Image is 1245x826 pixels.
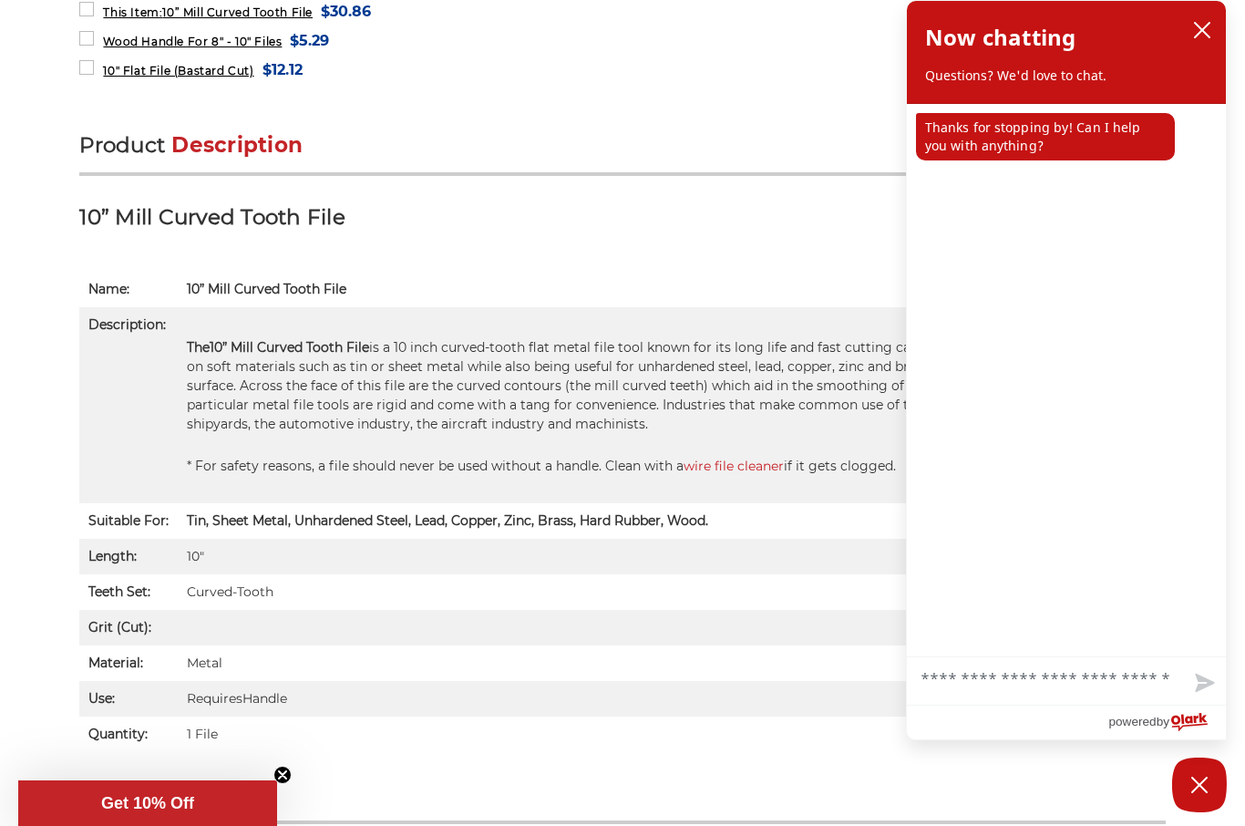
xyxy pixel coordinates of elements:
a: wire file cleaner [684,458,784,474]
button: Send message [1180,663,1226,705]
div: Get 10% OffClose teaser [18,780,277,826]
span: Wood Handle For 8" - 10" Files [103,35,282,48]
strong: Use: [88,690,115,707]
td: 1 File [178,717,1165,752]
strong: Name: [88,281,129,297]
span: by [1157,710,1169,733]
strong: This Item: [103,5,162,19]
td: Curved-Tooth [178,574,1165,610]
p: is a 10 inch curved-tooth flat metal file tool known for its long life and fast cutting capabilit... [187,338,1156,434]
span: 10” Mill Curved Tooth File [79,204,345,230]
p: Thanks for stopping by! Can I help you with anything? [916,113,1175,160]
p: * For safety reasons, a file should never be used without a handle. Clean with a if it gets clogged. [187,457,1156,476]
p: Questions? We'd love to chat. [925,67,1208,85]
button: Close teaser [273,766,292,784]
span: 10” Mill Curved Tooth File [187,281,346,297]
span: Description [171,132,303,158]
strong: Grit (Cut): [88,619,151,635]
a: Handle [242,690,287,707]
strong: Length: [88,548,137,564]
span: $5.29 [290,28,329,53]
td: Metal [178,645,1165,681]
button: close chatbox [1188,16,1217,44]
button: Close Chatbox [1172,758,1227,812]
span: Get 10% Off [101,794,194,812]
div: chat [907,104,1226,656]
span: 10” Mill Curved Tooth File [210,339,369,356]
strong: The [187,339,369,356]
span: Product [79,132,165,158]
h2: Now chatting [925,19,1075,56]
td: Requires [178,681,1165,717]
strong: Material: [88,655,143,671]
span: Product [79,778,165,803]
strong: Quantity: [88,726,148,742]
strong: Suitable For: [88,512,169,529]
span: 10” Mill Curved Tooth File [103,5,313,19]
span: Reviews [171,778,266,803]
strong: Description: [88,316,166,333]
span: 10" Flat File (Bastard Cut) [103,64,253,77]
td: 10″ [178,539,1165,574]
span: $12.12 [262,57,303,82]
span: powered [1108,710,1156,733]
strong: Teeth Set: [88,583,150,600]
a: Powered by Olark [1108,706,1226,739]
span: Tin, Sheet Metal, Unhardened Steel, Lead, Copper, Zinc, Brass, Hard Rubber, Wood. [187,512,708,529]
